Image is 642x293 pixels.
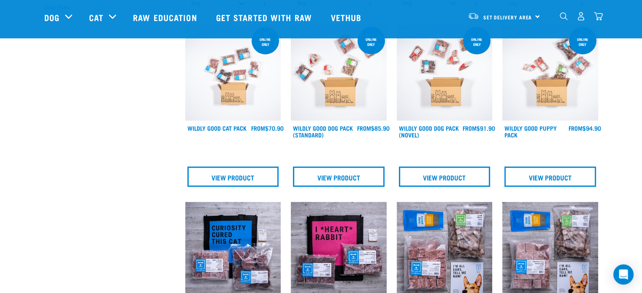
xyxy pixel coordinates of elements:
[208,0,322,34] a: Get started with Raw
[613,264,634,285] div: Open Intercom Messenger
[463,126,477,129] span: FROM
[468,12,479,20] img: van-moving.png
[293,126,353,136] a: Wildly Good Dog Pack (Standard)
[502,25,598,121] img: Puppy 0 2sec
[463,125,495,132] div: $91.90
[399,126,459,136] a: Wildly Good Dog Pack (Novel)
[358,33,385,51] div: Online Only
[291,25,387,121] img: Dog 0 2sec
[187,167,279,187] a: View Product
[483,16,532,19] span: Set Delivery Area
[125,0,207,34] a: Raw Education
[569,33,596,51] div: Online Only
[293,167,385,187] a: View Product
[322,0,372,34] a: Vethub
[399,167,490,187] a: View Product
[577,12,585,21] img: user.png
[251,126,265,129] span: FROM
[463,33,490,51] div: Online Only
[187,126,247,129] a: Wildly Good Cat Pack
[357,125,390,132] div: $85.90
[504,126,557,136] a: Wildly Good Puppy Pack
[504,167,596,187] a: View Product
[44,11,60,24] a: Dog
[569,125,601,132] div: $94.90
[185,25,281,121] img: Cat 0 2sec
[357,126,371,129] span: FROM
[560,12,568,20] img: home-icon-1@2x.png
[569,126,582,129] span: FROM
[397,25,493,121] img: Dog Novel 0 2sec
[251,125,284,132] div: $70.90
[594,12,603,21] img: home-icon@2x.png
[252,33,279,51] div: ONLINE ONLY
[89,11,103,24] a: Cat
